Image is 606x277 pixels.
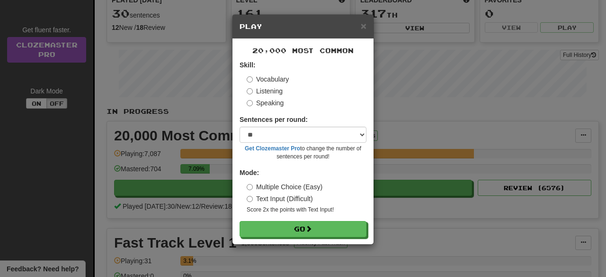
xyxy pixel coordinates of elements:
label: Speaking [247,98,284,108]
label: Text Input (Difficult) [247,194,313,203]
input: Speaking [247,100,253,106]
span: × [361,20,366,31]
input: Listening [247,88,253,94]
label: Vocabulary [247,74,289,84]
h5: Play [240,22,366,31]
span: 20,000 Most Common [252,46,354,55]
label: Sentences per round: [240,115,308,124]
small: to change the number of sentences per round! [240,145,366,161]
button: Close [361,21,366,31]
input: Text Input (Difficult) [247,196,253,202]
label: Multiple Choice (Easy) [247,182,322,192]
input: Multiple Choice (Easy) [247,184,253,190]
strong: Mode: [240,169,259,176]
small: Score 2x the points with Text Input ! [247,206,366,214]
strong: Skill: [240,61,255,69]
button: Go [240,221,366,237]
a: Get Clozemaster Pro [245,145,300,152]
label: Listening [247,86,283,96]
input: Vocabulary [247,76,253,83]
